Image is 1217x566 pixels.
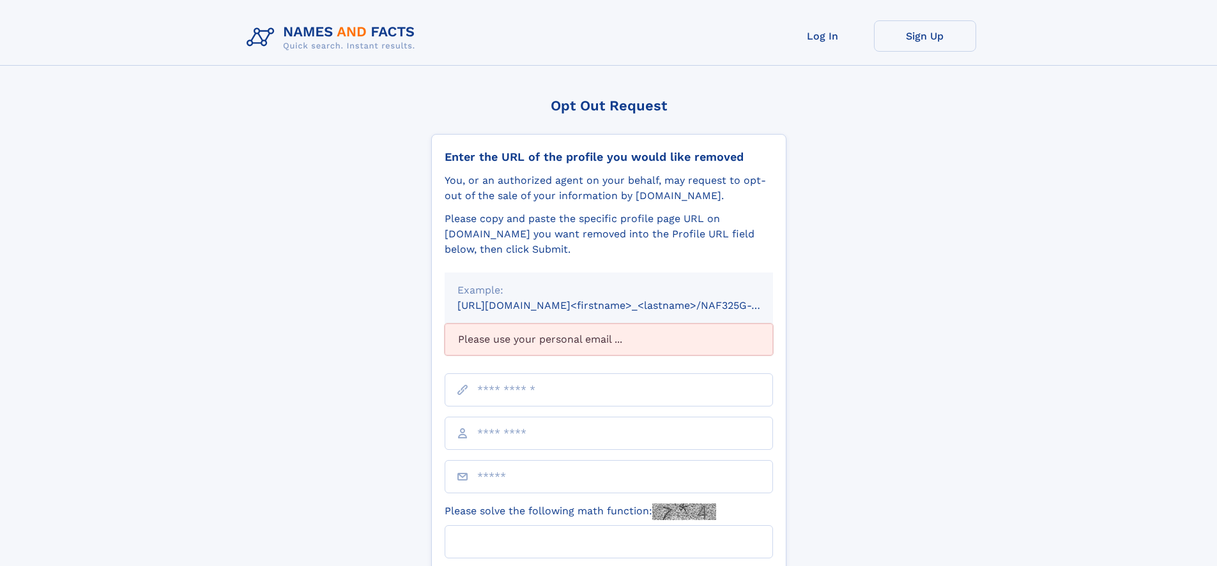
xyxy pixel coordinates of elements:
img: Logo Names and Facts [241,20,425,55]
a: Sign Up [874,20,976,52]
div: Example: [457,283,760,298]
div: Please copy and paste the specific profile page URL on [DOMAIN_NAME] you want removed into the Pr... [445,211,773,257]
a: Log In [772,20,874,52]
small: [URL][DOMAIN_NAME]<firstname>_<lastname>/NAF325G-xxxxxxxx [457,299,797,311]
div: You, or an authorized agent on your behalf, may request to opt-out of the sale of your informatio... [445,173,773,204]
div: Please use your personal email ... [445,324,773,355]
div: Opt Out Request [431,98,786,114]
div: Enter the URL of the profile you would like removed [445,150,773,164]
label: Please solve the following math function: [445,503,716,520]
